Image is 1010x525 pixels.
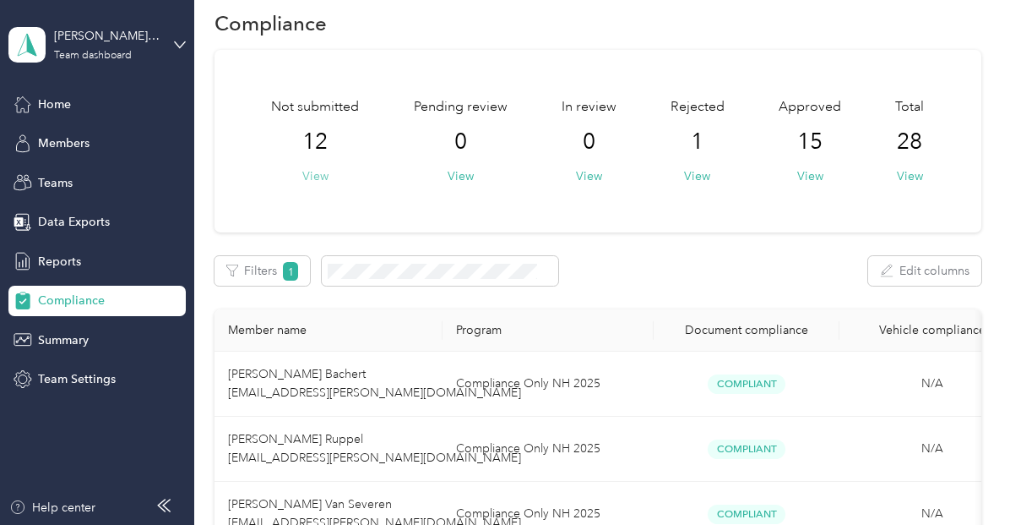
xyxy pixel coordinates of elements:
span: Members [38,134,90,152]
span: Pending review [414,97,508,118]
span: 1 [283,262,298,281]
button: View [448,167,474,185]
button: View [302,167,329,185]
span: Home [38,96,71,113]
span: [PERSON_NAME] Ruppel [EMAIL_ADDRESS][PERSON_NAME][DOMAIN_NAME] [228,432,521,465]
button: View [797,167,823,185]
span: Compliant [708,440,785,459]
span: Team Settings [38,370,116,388]
button: Help center [9,499,95,517]
span: Teams [38,174,73,192]
button: Filters1 [214,256,310,286]
span: 0 [583,129,595,156]
div: Team dashboard [54,51,132,61]
span: Not submitted [271,97,359,118]
button: Edit columns [868,256,981,286]
span: Summary [38,331,89,349]
h1: Compliance [214,14,327,32]
span: Compliant [708,375,785,394]
span: N/A [921,376,943,391]
td: Compliance Only NH 2025 [443,352,654,417]
span: 12 [302,129,328,156]
span: Approved [779,97,841,118]
th: Program [443,309,654,352]
span: Data Exports [38,213,110,231]
th: Member name [214,309,443,352]
span: 0 [454,129,467,156]
button: View [897,167,923,185]
button: View [576,167,602,185]
span: Reports [38,253,81,271]
span: Rejected [671,97,725,118]
span: 28 [897,129,922,156]
span: [PERSON_NAME] Bachert [EMAIL_ADDRESS][PERSON_NAME][DOMAIN_NAME] [228,367,521,400]
span: Compliance [38,292,105,309]
span: 1 [691,129,703,156]
div: Document compliance [667,323,826,337]
button: View [684,167,710,185]
div: [PERSON_NAME][EMAIL_ADDRESS][PERSON_NAME][DOMAIN_NAME] [54,27,160,45]
span: 15 [797,129,823,156]
span: Compliant [708,505,785,524]
span: In review [562,97,616,118]
span: Total [895,97,924,118]
iframe: Everlance-gr Chat Button Frame [915,430,1010,525]
td: Compliance Only NH 2025 [443,417,654,482]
